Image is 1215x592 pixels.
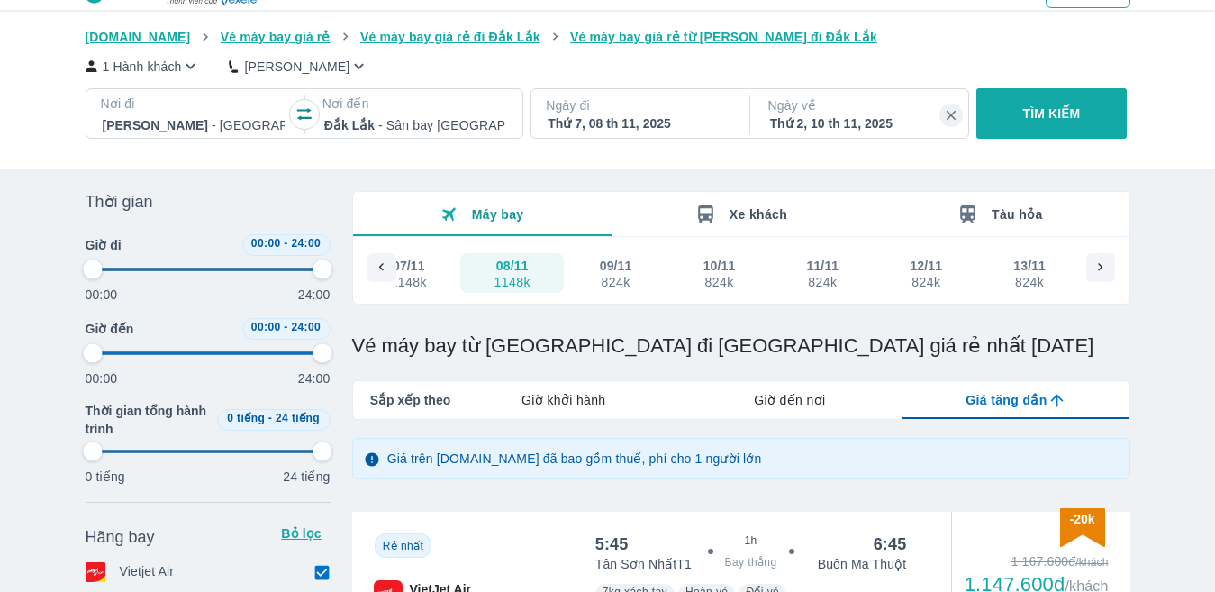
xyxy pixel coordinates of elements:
span: Thời gian tổng hành trình [86,402,210,438]
button: [PERSON_NAME] [229,57,368,76]
span: Rẻ nhất [383,540,423,552]
nav: breadcrumb [86,28,1130,46]
span: Giờ đến [86,320,134,338]
span: Vé máy bay giá rẻ [221,30,331,44]
span: 24:00 [291,237,321,250]
span: -20k [1069,512,1094,526]
p: Nơi đi [101,95,286,113]
div: 6:45 [874,533,907,555]
p: Bỏ lọc [280,524,323,542]
span: Giá tăng dần [966,391,1047,409]
span: 24 tiếng [276,412,320,424]
span: - [268,412,272,424]
h1: Vé máy bay từ [GEOGRAPHIC_DATA] đi [GEOGRAPHIC_DATA] giá rẻ nhất [DATE] [352,333,1130,359]
div: 11/11 [807,257,839,275]
span: 0 tiếng [227,412,265,424]
span: 00:00 [251,321,281,333]
div: 12/11 [910,257,942,275]
span: Máy bay [472,207,524,222]
div: 5:45 [595,533,629,555]
div: 824k [601,275,631,289]
span: Giờ đến nơi [754,391,825,409]
button: 1 Hành khách [86,57,201,76]
span: Sắp xếp theo [370,391,451,409]
img: discount [1060,508,1105,547]
span: [DOMAIN_NAME] [86,30,191,44]
span: 1h [744,533,757,548]
span: Tàu hỏa [992,207,1043,222]
p: Ngày đi [546,96,731,114]
div: 824k [704,275,735,289]
div: 09/11 [600,257,632,275]
div: 07/11 [393,257,425,275]
p: 0 tiếng [86,468,125,486]
span: 00:00 [251,237,281,250]
span: Giờ đi [86,236,122,254]
button: Bỏ lọc [273,519,331,548]
p: Vietjet Air [120,562,175,582]
span: - [284,237,287,250]
p: Ngày về [768,96,954,114]
p: [PERSON_NAME] [244,58,349,76]
div: 10/11 [703,257,736,275]
span: - [284,321,287,333]
div: 08/11 [496,257,529,275]
p: 00:00 [86,286,118,304]
div: 1.167.600đ [965,552,1109,570]
p: Giá trên [DOMAIN_NAME] đã bao gồm thuế, phí cho 1 người lớn [387,450,762,468]
p: 24 tiếng [283,468,330,486]
p: Nơi đến [322,95,508,113]
div: Thứ 2, 10 th 11, 2025 [770,114,952,132]
p: 24:00 [298,286,331,304]
p: 24:00 [298,369,331,387]
span: Xe khách [730,207,787,222]
span: 24:00 [291,321,321,333]
p: 1 Hành khách [103,58,182,76]
div: lab API tabs example [450,381,1129,419]
div: 1148k [391,275,427,289]
div: 824k [808,275,839,289]
p: Tân Sơn Nhất T1 [595,555,692,573]
p: 00:00 [86,369,118,387]
div: 824k [1014,275,1045,289]
p: TÌM KIẾM [1023,105,1081,123]
div: Thứ 7, 08 th 11, 2025 [548,114,730,132]
div: 13/11 [1013,257,1046,275]
span: Thời gian [86,191,153,213]
span: Vé máy bay giá rẻ từ [PERSON_NAME] đi Đắk Lắk [570,30,877,44]
p: Buôn Ma Thuột [818,555,907,573]
span: Giờ khởi hành [521,391,605,409]
span: Hãng bay [86,526,155,548]
div: 824k [911,275,941,289]
button: TÌM KIẾM [976,88,1127,139]
span: Vé máy bay giá rẻ đi Đắk Lắk [360,30,540,44]
div: 1148k [494,275,530,289]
